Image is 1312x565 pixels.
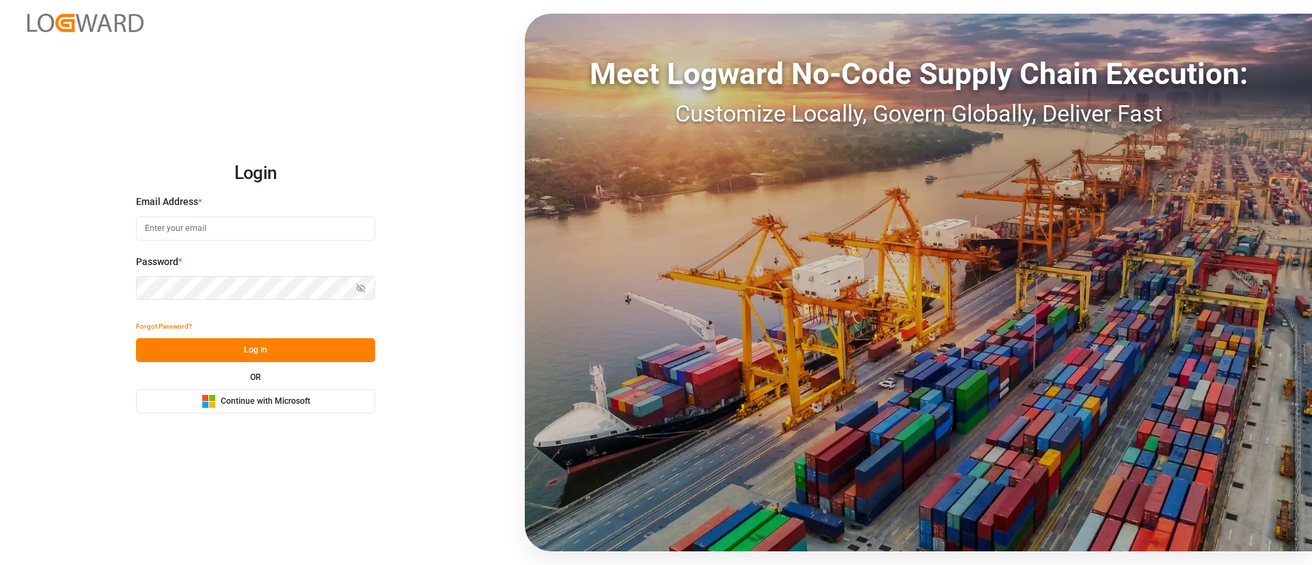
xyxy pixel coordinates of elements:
div: Meet Logward No-Code Supply Chain Execution: [525,51,1312,96]
button: Log In [136,338,375,362]
h2: Login [136,152,375,195]
div: Customize Locally, Govern Globally, Deliver Fast [525,96,1312,131]
small: OR [250,373,261,381]
span: Email Address [136,195,198,209]
input: Enter your email [136,217,375,240]
span: Password [136,255,178,269]
button: Forgot Password? [136,314,192,338]
button: Continue with Microsoft [136,389,375,413]
img: Logward_new_orange.png [27,14,143,32]
span: Continue with Microsoft [221,396,310,408]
